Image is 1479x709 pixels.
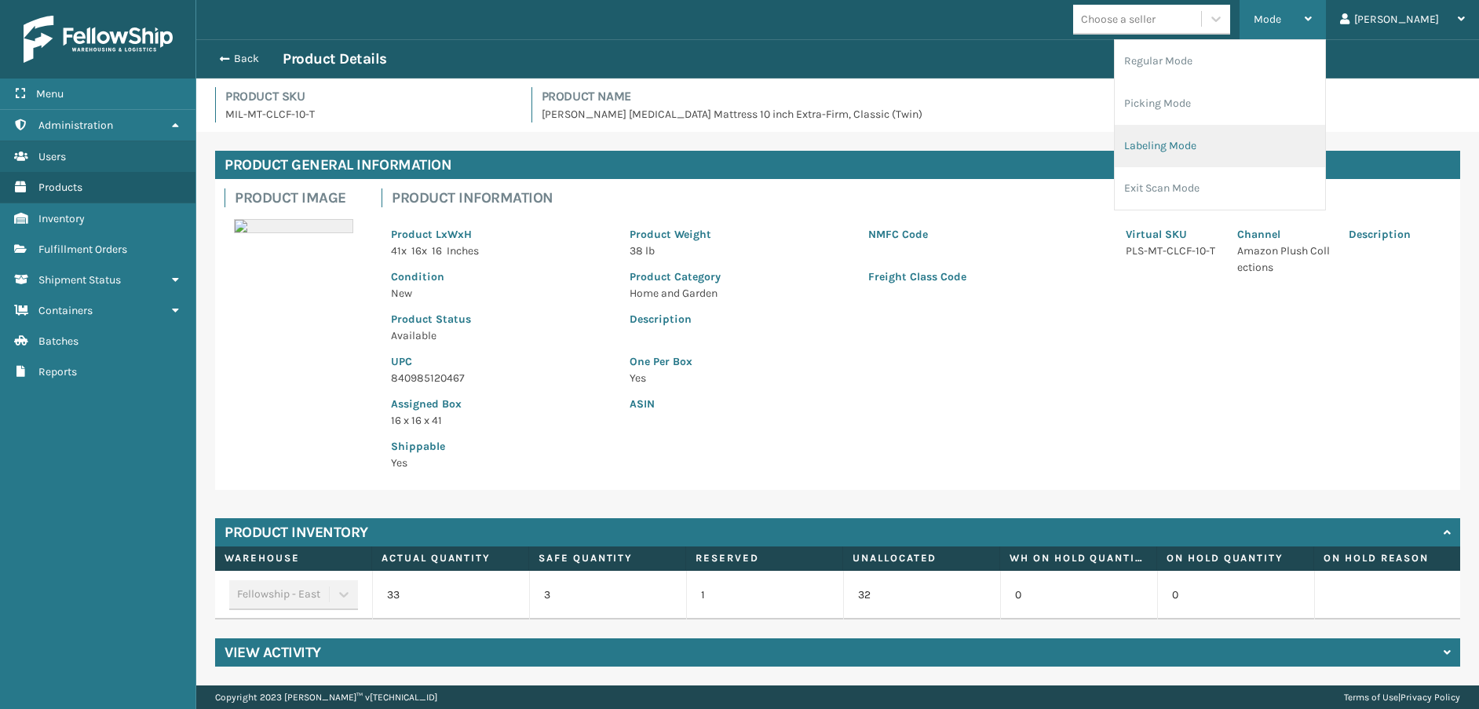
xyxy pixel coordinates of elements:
h4: Product SKU [225,87,513,106]
p: Product LxWxH [391,226,611,243]
p: MIL-MT-CLCF-10-T [225,106,513,122]
p: Amazon Plush Collections [1237,243,1330,276]
span: Menu [36,87,64,101]
span: Products [38,181,82,194]
td: 0 [1000,571,1157,619]
a: Privacy Policy [1400,692,1460,703]
p: Freight Class Code [868,269,1088,285]
p: ASIN [630,396,1088,412]
span: Mode [1254,13,1281,26]
div: Choose a seller [1081,11,1156,27]
li: Exit Scan Mode [1115,167,1325,210]
span: Containers [38,304,93,317]
label: Safe Quantity [539,551,676,565]
span: 16 [432,244,442,258]
label: WH On hold quantity [1010,551,1147,565]
p: Available [391,327,611,344]
span: Reports [38,365,77,378]
td: 33 [372,571,529,619]
label: Reserved [696,551,833,565]
img: logo [24,16,173,63]
p: Copyright 2023 [PERSON_NAME]™ v [TECHNICAL_ID] [215,685,437,709]
p: [PERSON_NAME] [MEDICAL_DATA] Mattress 10 inch Extra-Firm, Classic (Twin) [542,106,1461,122]
p: Product Category [630,269,849,285]
p: Channel [1237,226,1330,243]
p: Description [1349,226,1441,243]
td: 0 [1157,571,1314,619]
p: 840985120467 [391,370,611,386]
span: 41 x [391,244,407,258]
p: Yes [391,455,611,471]
td: 32 [843,571,1000,619]
p: Description [630,311,1088,327]
p: PLS-MT-CLCF-10-T [1126,243,1218,259]
label: Warehouse [225,551,362,565]
label: Unallocated [853,551,990,565]
img: 51104088640_40f294f443_o-scaled-700x700.jpg [234,219,353,233]
span: Shipment Status [38,273,121,287]
p: Virtual SKU [1126,226,1218,243]
h4: Product Name [542,87,1461,106]
button: Back [210,52,283,66]
span: Batches [38,334,79,348]
p: Condition [391,269,611,285]
li: Regular Mode [1115,40,1325,82]
div: | [1344,685,1460,709]
p: Home and Garden [630,285,849,302]
span: Administration [38,119,113,132]
td: 3 [529,571,686,619]
h3: Product Details [283,49,387,68]
p: 16 x 16 x 41 [391,412,611,429]
p: Shippable [391,438,611,455]
h4: Product Inventory [225,523,368,542]
h4: View Activity [225,643,321,662]
p: One Per Box [630,353,1088,370]
span: Inches [447,244,479,258]
label: On Hold Quantity [1167,551,1304,565]
p: New [391,285,611,302]
p: Yes [630,370,1088,386]
p: UPC [391,353,611,370]
label: Actual Quantity [382,551,519,565]
p: Assigned Box [391,396,611,412]
li: Labeling Mode [1115,125,1325,167]
label: On Hold Reason [1324,551,1461,565]
p: 1 [701,587,829,603]
h4: Product Image [235,188,363,207]
li: Picking Mode [1115,82,1325,125]
span: Fulfillment Orders [38,243,127,256]
h4: Product General Information [215,151,1460,179]
p: Product Status [391,311,611,327]
span: 38 lb [630,244,655,258]
h4: Product Information [392,188,1097,207]
span: Users [38,150,66,163]
a: Terms of Use [1344,692,1398,703]
p: NMFC Code [868,226,1088,243]
span: 16 x [411,244,427,258]
p: Product Weight [630,226,849,243]
span: Inventory [38,212,85,225]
